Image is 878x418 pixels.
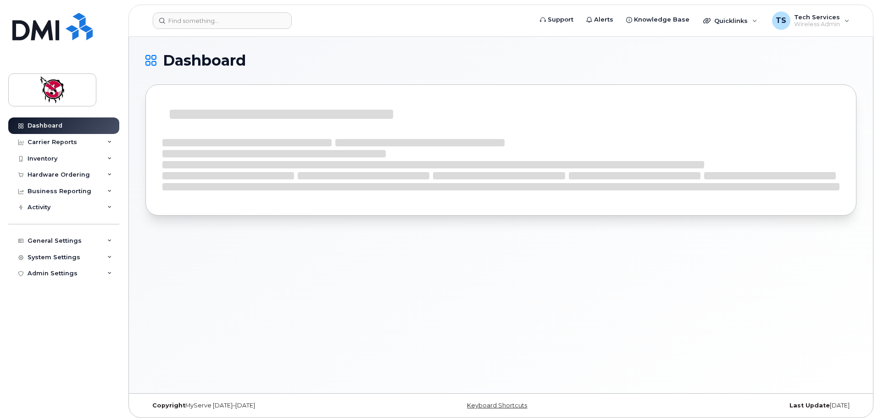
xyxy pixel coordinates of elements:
span: Dashboard [163,54,246,67]
a: Keyboard Shortcuts [467,402,527,409]
div: MyServe [DATE]–[DATE] [145,402,383,409]
div: [DATE] [619,402,856,409]
strong: Last Update [789,402,830,409]
strong: Copyright [152,402,185,409]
